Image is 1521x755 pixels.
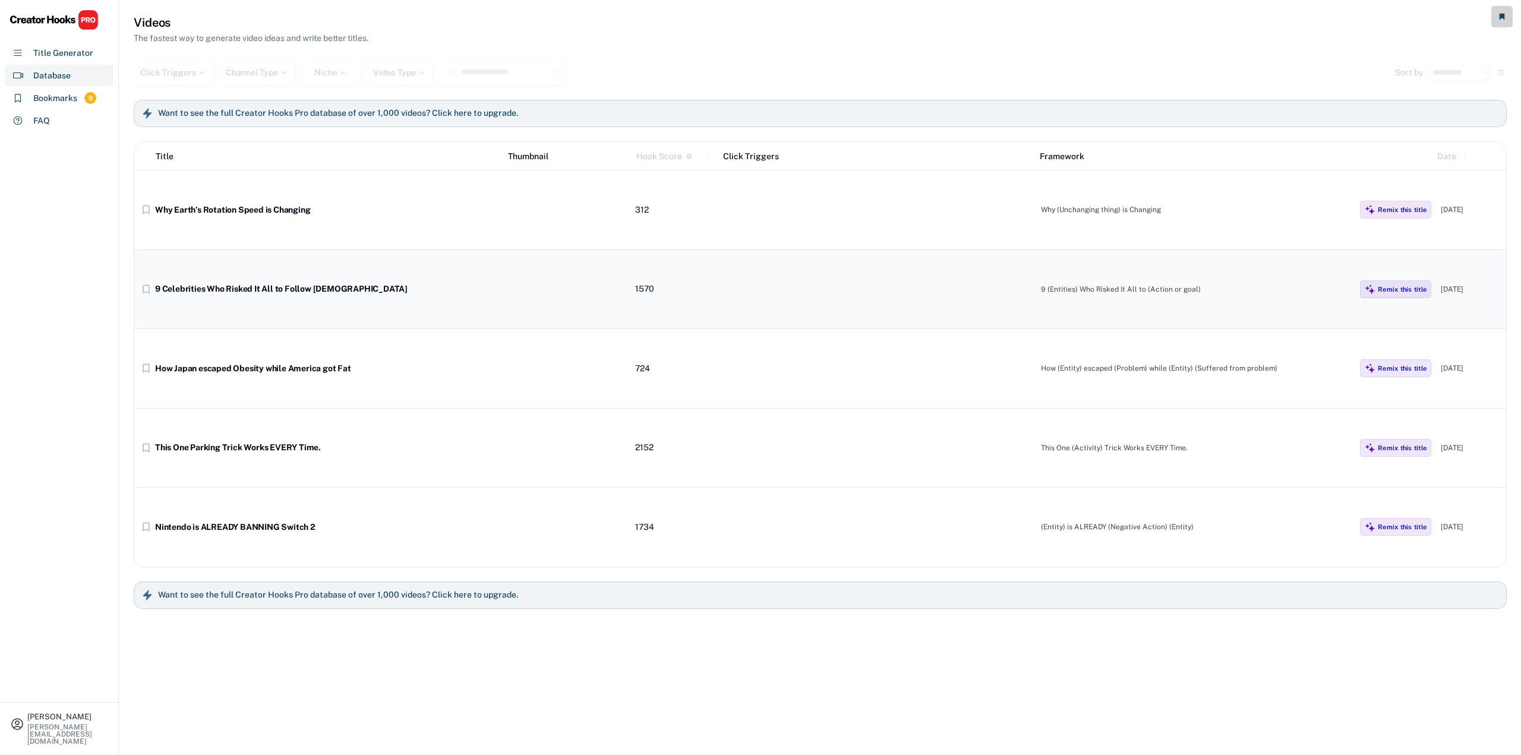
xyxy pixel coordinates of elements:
[1378,523,1427,531] div: Remix this title
[1041,443,1350,453] div: This One (Activity) Trick Works EVERY Time.
[1441,522,1500,532] div: [DATE]
[1040,150,1347,163] div: Framework
[1378,444,1427,452] div: Remix this title
[507,256,626,323] img: yH5BAEAAAAALAAAAAABAAEAAAIBRAA7
[33,92,77,105] div: Bookmarks
[140,68,207,77] div: Click Triggers
[33,115,50,127] div: FAQ
[1441,363,1500,374] div: [DATE]
[140,204,152,216] button: bookmark_border
[723,150,1030,163] div: Click Triggers
[635,284,712,295] div: 1570
[140,521,152,533] button: bookmark_border
[507,494,626,561] img: yH5BAEAAAAALAAAAAABAAEAAAIBRAA7
[155,443,497,453] div: This One Parking Trick Works EVERY Time.
[1365,284,1375,295] img: MagicMajor%20%28Purple%29.svg
[1365,522,1375,532] img: MagicMajor%20%28Purple%29.svg
[1378,206,1427,214] div: Remix this title
[1441,284,1500,295] div: [DATE]
[508,150,627,163] div: Thumbnail
[635,522,712,533] div: 1734
[1041,204,1350,215] div: Why (Unchanging thing) is Changing
[635,205,712,216] div: 312
[551,67,562,78] button: highlight_remove
[1441,443,1500,453] div: [DATE]
[1365,363,1375,374] img: MagicMajor%20%28Purple%29.svg
[1041,363,1350,374] div: How (Entity) escaped (Problem) while (Entity) (Suffered from problem)
[1041,284,1350,295] div: 9 (Entities) Who Risked It All to (Action or goal)
[636,150,682,163] div: Hook Score
[27,724,108,745] div: [PERSON_NAME][EMAIL_ADDRESS][DOMAIN_NAME]
[155,522,497,533] div: Nintendo is ALREADY BANNING Switch 2
[140,442,152,454] button: bookmark_border
[1365,204,1375,215] img: MagicMajor%20%28Purple%29.svg
[1041,522,1350,532] div: (Entity) is ALREADY (Negative Action) (Entity)
[226,68,289,77] div: Channel Type
[507,415,626,482] img: yH5BAEAAAAALAAAAAABAAEAAAIBRAA7
[635,443,712,453] div: 2152
[134,32,368,45] div: The fastest way to generate video ideas and write better titles.
[33,47,93,59] div: Title Generator
[155,205,497,216] div: Why Earth’s Rotation Speed is Changing
[158,590,518,601] h6: Want to see the full Creator Hooks Pro database of over 1,000 videos? Click here to upgrade.
[27,713,108,721] div: [PERSON_NAME]
[373,68,427,77] div: Video Type
[1365,443,1375,453] img: MagicMajor%20%28Purple%29.svg
[140,362,152,374] button: bookmark_border
[10,10,99,30] img: CHPRO%20Logo.svg
[155,364,497,374] div: How Japan escaped Obesity while America got Fat
[33,70,71,82] div: Database
[134,14,171,31] h3: Videos
[84,93,96,103] div: 8
[1395,68,1424,77] div: Sort by
[1378,285,1427,293] div: Remix this title
[155,284,497,295] div: 9 Celebrities Who Risked It All to Follow [DEMOGRAPHIC_DATA]
[635,364,712,374] div: 724
[507,335,626,402] img: yH5BAEAAAAALAAAAAABAAEAAAIBRAA7
[156,150,173,163] div: Title
[507,176,626,244] img: yH5BAEAAAAALAAAAAABAAEAAAIBRAA7
[140,283,152,295] button: bookmark_border
[1378,364,1427,372] div: Remix this title
[314,68,348,77] div: Niche
[1437,150,1456,163] div: Date
[1441,204,1500,215] div: [DATE]
[158,108,518,119] h6: Want to see the full Creator Hooks Pro database of over 1,000 videos? Click here to upgrade.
